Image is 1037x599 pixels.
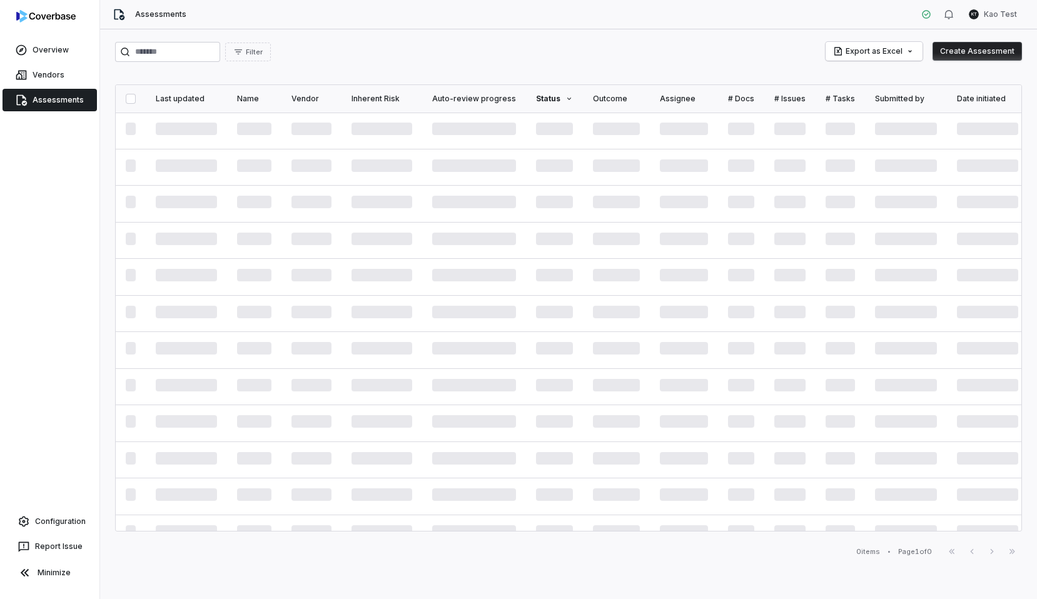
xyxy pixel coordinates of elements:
div: Vendor [291,94,331,104]
a: Assessments [3,89,97,111]
div: Date initiated [957,94,1018,104]
div: Assignee [660,94,708,104]
a: Overview [3,39,97,61]
a: Vendors [3,64,97,86]
div: Last updated [156,94,217,104]
div: # Issues [774,94,806,104]
div: Submitted by [875,94,937,104]
div: Name [237,94,271,104]
div: Status [536,94,573,104]
div: Inherent Risk [352,94,412,104]
a: Configuration [5,510,94,533]
span: Filter [246,48,263,57]
span: Kao Test [984,9,1017,19]
button: Export as Excel [826,42,923,61]
button: Create Assessment [933,42,1022,61]
button: Filter [225,43,271,61]
button: KTKao Test [961,5,1024,24]
div: Outcome [593,94,640,104]
div: Auto-review progress [432,94,516,104]
div: • [888,547,891,556]
div: # Tasks [826,94,855,104]
span: KT [969,9,979,19]
button: Minimize [5,560,94,585]
button: Report Issue [5,535,94,558]
div: # Docs [728,94,754,104]
img: logo-D7KZi-bG.svg [16,10,76,23]
div: Page 1 of 0 [898,547,932,556]
div: 0 items [856,547,880,556]
span: Assessments [135,9,186,19]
